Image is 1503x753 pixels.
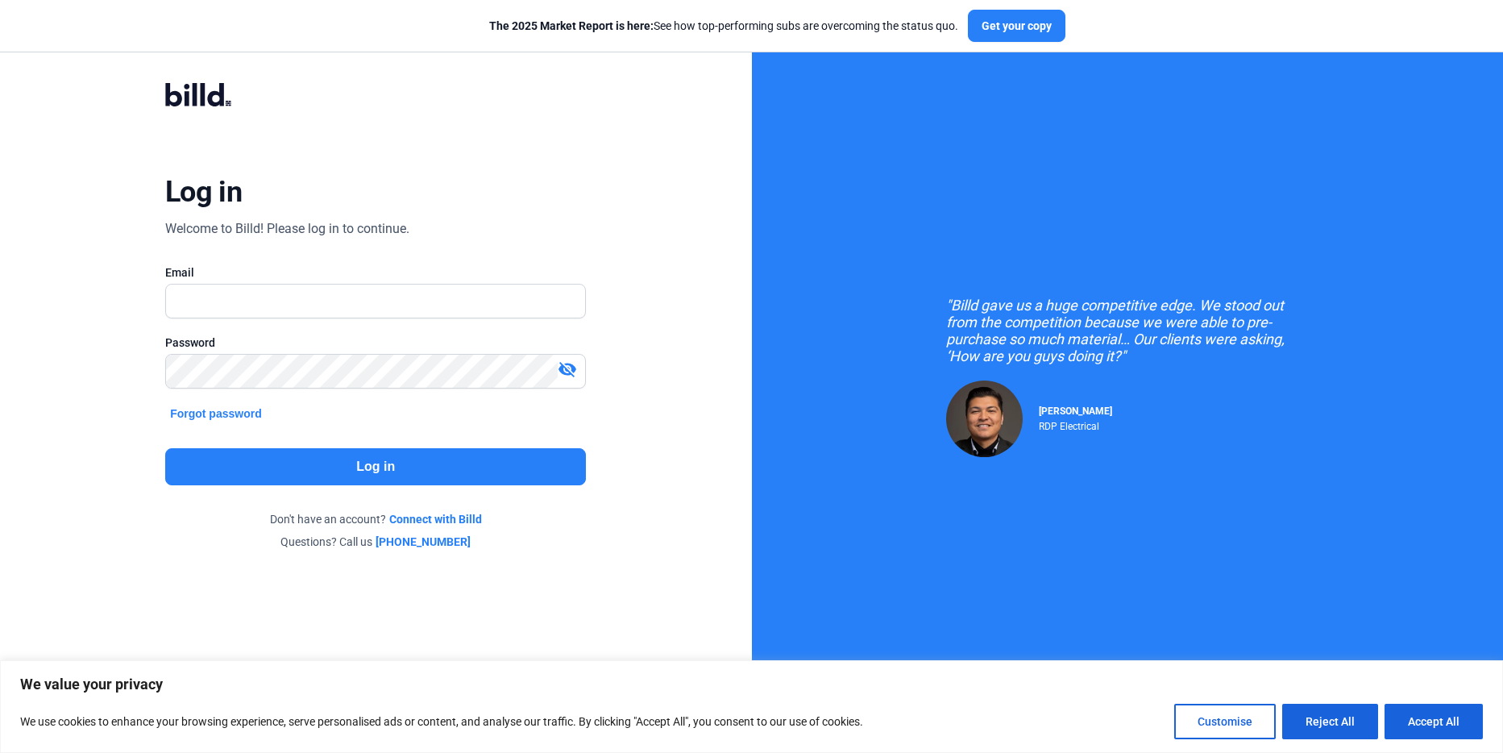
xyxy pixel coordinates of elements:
button: Accept All [1385,704,1483,739]
div: Don't have an account? [165,511,586,527]
button: Reject All [1282,704,1378,739]
span: [PERSON_NAME] [1039,406,1112,417]
p: We use cookies to enhance your browsing experience, serve personalised ads or content, and analys... [20,712,863,731]
div: RDP Electrical [1039,417,1112,432]
div: Password [165,335,586,351]
div: "Billd gave us a huge competitive edge. We stood out from the competition because we were able to... [946,297,1309,364]
mat-icon: visibility_off [558,360,577,379]
div: Log in [165,174,242,210]
button: Forgot password [165,405,267,422]
div: Questions? Call us [165,534,586,550]
a: [PHONE_NUMBER] [376,534,471,550]
div: See how top-performing subs are overcoming the status quo. [489,18,958,34]
span: The 2025 Market Report is here: [489,19,654,32]
p: We value your privacy [20,675,1483,694]
div: Email [165,264,586,281]
a: Connect with Billd [389,511,482,527]
img: Raul Pacheco [946,381,1023,457]
button: Log in [165,448,586,485]
button: Get your copy [968,10,1065,42]
div: Welcome to Billd! Please log in to continue. [165,219,409,239]
button: Customise [1174,704,1276,739]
